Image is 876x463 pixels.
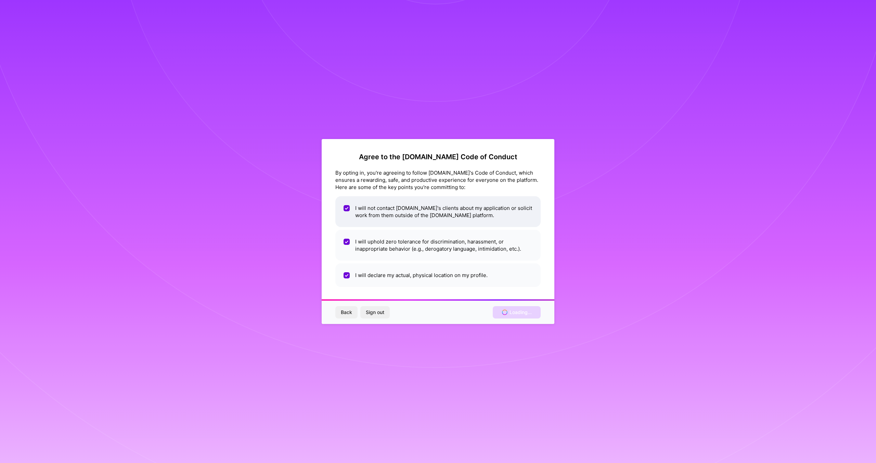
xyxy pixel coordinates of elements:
[360,306,390,318] button: Sign out
[335,196,541,227] li: I will not contact [DOMAIN_NAME]'s clients about my application or solicit work from them outside...
[335,169,541,191] div: By opting in, you're agreeing to follow [DOMAIN_NAME]'s Code of Conduct, which ensures a rewardin...
[341,309,352,316] span: Back
[335,306,358,318] button: Back
[335,153,541,161] h2: Agree to the [DOMAIN_NAME] Code of Conduct
[335,230,541,261] li: I will uphold zero tolerance for discrimination, harassment, or inappropriate behavior (e.g., der...
[335,263,541,287] li: I will declare my actual, physical location on my profile.
[366,309,384,316] span: Sign out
